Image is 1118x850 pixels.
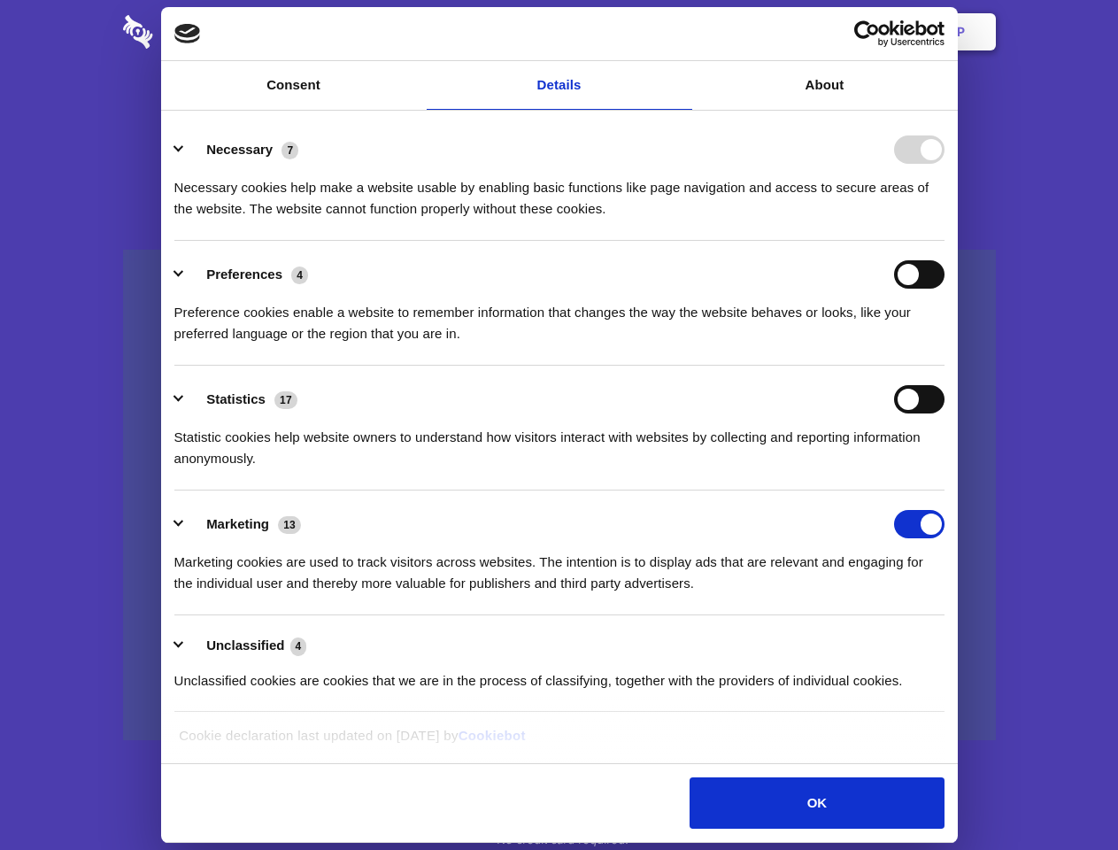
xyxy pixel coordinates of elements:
button: Statistics (17) [174,385,309,413]
a: Pricing [520,4,597,59]
a: Login [803,4,880,59]
a: Contact [718,4,799,59]
div: Statistic cookies help website owners to understand how visitors interact with websites by collec... [174,413,945,469]
span: 4 [290,637,307,655]
div: Cookie declaration last updated on [DATE] by [166,725,952,760]
button: Necessary (7) [174,135,310,164]
button: Marketing (13) [174,510,312,538]
button: Preferences (4) [174,260,320,289]
div: Marketing cookies are used to track visitors across websites. The intention is to display ads tha... [174,538,945,594]
span: 7 [281,142,298,159]
label: Necessary [206,142,273,157]
a: Wistia video thumbnail [123,250,996,741]
div: Preference cookies enable a website to remember information that changes the way the website beha... [174,289,945,344]
iframe: Drift Widget Chat Controller [1029,761,1097,829]
a: About [692,61,958,110]
label: Preferences [206,267,282,282]
button: Unclassified (4) [174,635,318,657]
img: logo-wordmark-white-trans-d4663122ce5f474addd5e946df7df03e33cb6a1c49d2221995e7729f52c070b2.svg [123,15,274,49]
span: 17 [274,391,297,409]
a: Consent [161,61,427,110]
button: OK [690,777,944,829]
img: logo [174,24,201,43]
div: Necessary cookies help make a website usable by enabling basic functions like page navigation and... [174,164,945,220]
label: Marketing [206,516,269,531]
a: Usercentrics Cookiebot - opens in a new window [790,20,945,47]
a: Details [427,61,692,110]
a: Cookiebot [459,728,526,743]
label: Statistics [206,391,266,406]
span: 13 [278,516,301,534]
span: 4 [291,267,308,284]
h1: Eliminate Slack Data Loss. [123,80,996,143]
h4: Auto-redaction of sensitive data, encrypted data sharing and self-destructing private chats. Shar... [123,161,996,220]
div: Unclassified cookies are cookies that we are in the process of classifying, together with the pro... [174,657,945,692]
